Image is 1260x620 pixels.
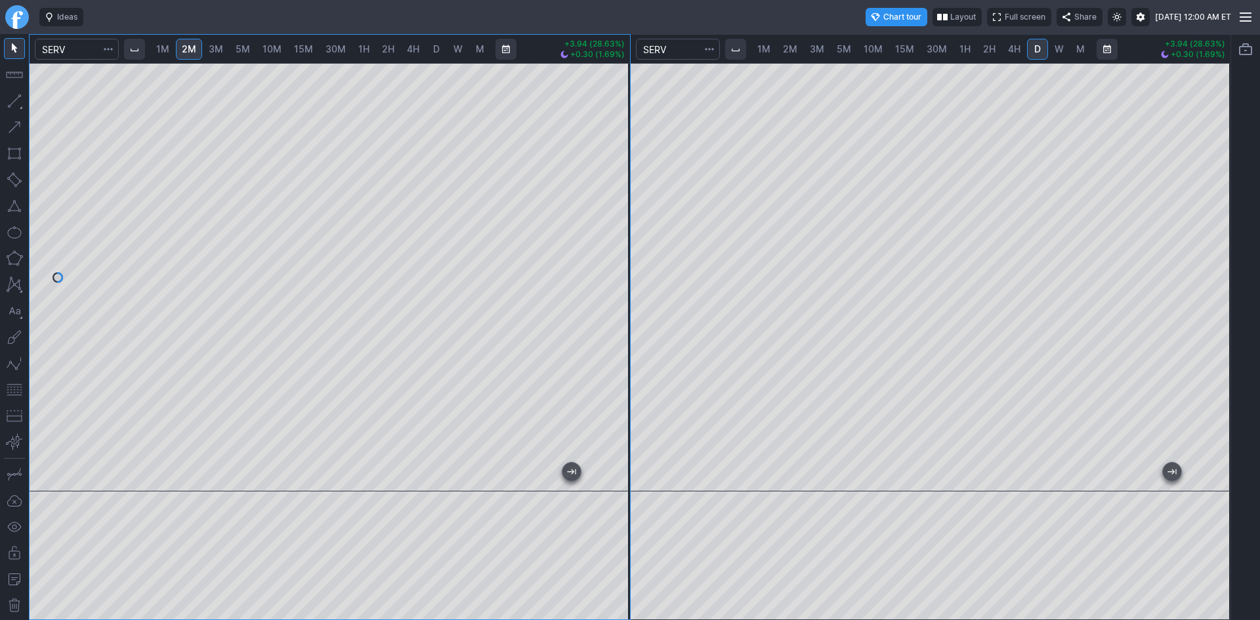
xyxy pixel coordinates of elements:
[1155,10,1231,24] span: [DATE] 12:00 AM ET
[977,39,1001,60] a: 2H
[57,10,77,24] span: Ideas
[895,43,914,54] span: 15M
[889,39,920,60] a: 15M
[777,39,803,60] a: 2M
[382,43,394,54] span: 2H
[1055,43,1064,54] span: W
[4,196,25,217] button: Triangle
[5,5,29,29] a: Finviz.com
[4,143,25,164] button: Rectangle
[4,464,25,485] button: Drawing mode: Single
[236,43,250,54] span: 5M
[1131,8,1150,26] button: Settings
[1070,39,1091,60] a: M
[4,543,25,564] button: Lock drawings
[1171,51,1225,58] span: +0.30 (1.69%)
[4,405,25,426] button: Position
[352,39,375,60] a: 1H
[4,64,25,85] button: Measure
[257,39,287,60] a: 10M
[983,43,996,54] span: 2H
[1097,39,1118,60] button: Range
[954,39,976,60] a: 1H
[570,51,625,58] span: +0.30 (1.69%)
[837,43,851,54] span: 5M
[4,222,25,243] button: Ellipse
[320,39,352,60] a: 30M
[4,274,25,295] button: XABCD
[927,43,947,54] span: 30M
[4,569,25,590] button: Add note
[4,300,25,321] button: Text
[176,39,202,60] a: 2M
[810,43,824,54] span: 3M
[230,39,256,60] a: 5M
[725,39,746,60] button: Interval
[4,248,25,269] button: Polygon
[1005,10,1045,24] span: Full screen
[99,39,117,60] button: Search
[921,39,953,60] a: 30M
[124,39,145,60] button: Interval
[469,39,490,60] a: M
[4,595,25,616] button: Remove all drawings
[933,8,982,26] button: Layout
[1235,39,1256,60] button: Portfolio watchlist
[1034,43,1041,54] span: D
[288,39,319,60] a: 15M
[700,39,719,60] button: Search
[453,43,463,54] span: W
[783,43,797,54] span: 2M
[4,490,25,511] button: Drawings autosave: Off
[751,39,776,60] a: 1M
[1008,43,1020,54] span: 4H
[950,10,976,24] span: Layout
[1076,43,1085,54] span: M
[757,43,770,54] span: 1M
[4,379,25,400] button: Fibonacci retracements
[1027,39,1048,60] a: D
[426,39,447,60] a: D
[358,43,369,54] span: 1H
[1057,8,1102,26] button: Share
[35,39,119,60] input: Search
[562,463,581,481] button: Jump to the most recent bar
[203,39,229,60] a: 3M
[1002,39,1026,60] a: 4H
[1049,39,1070,60] a: W
[150,39,175,60] a: 1M
[636,39,720,60] input: Search
[4,432,25,453] button: Anchored VWAP
[4,516,25,537] button: Hide drawings
[831,39,857,60] a: 5M
[959,43,971,54] span: 1H
[1163,463,1181,481] button: Jump to the most recent bar
[804,39,830,60] a: 3M
[560,40,625,48] p: +3.94 (28.63%)
[1074,10,1097,24] span: Share
[182,43,196,54] span: 2M
[4,169,25,190] button: Rotated rectangle
[407,43,419,54] span: 4H
[495,39,516,60] button: Range
[39,8,83,26] button: Ideas
[401,39,425,60] a: 4H
[4,327,25,348] button: Brush
[4,38,25,59] button: Mouse
[4,117,25,138] button: Arrow
[883,10,921,24] span: Chart tour
[1108,8,1126,26] button: Toggle light mode
[433,43,440,54] span: D
[262,43,282,54] span: 10M
[448,39,469,60] a: W
[156,43,169,54] span: 1M
[376,39,400,60] a: 2H
[866,8,927,26] button: Chart tour
[864,43,883,54] span: 10M
[1161,40,1225,48] p: +3.94 (28.63%)
[476,43,484,54] span: M
[4,91,25,112] button: Line
[987,8,1051,26] button: Full screen
[858,39,889,60] a: 10M
[325,43,346,54] span: 30M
